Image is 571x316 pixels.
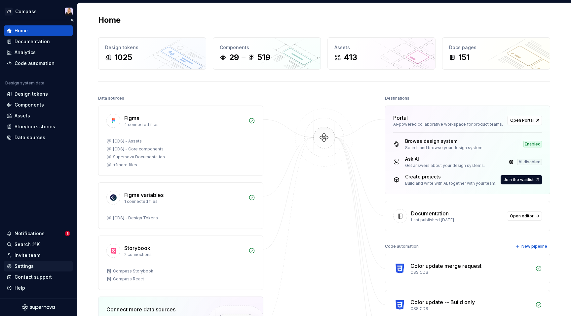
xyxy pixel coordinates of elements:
div: Supernova Documentation [113,154,165,160]
h2: Home [98,15,121,25]
div: 413 [344,52,357,63]
div: Data sources [15,134,45,141]
div: 2 connections [124,252,245,257]
svg: Supernova Logo [22,304,55,311]
a: Open Portal [507,116,542,125]
a: Code automation [4,58,73,69]
div: Last published [DATE] [411,217,503,223]
div: Ask AI [405,156,485,162]
div: Data sources [98,94,124,103]
div: Search ⌘K [15,241,40,248]
div: Invite team [15,252,40,259]
a: Storybook stories [4,121,73,132]
div: Destinations [385,94,409,103]
div: Storybook [124,244,150,252]
div: Assets [334,44,429,51]
div: Documentation [15,38,50,45]
div: Design tokens [105,44,199,51]
div: Compass Storybook [113,269,153,274]
div: AI disabled [517,159,542,165]
div: Contact support [15,274,52,280]
div: Notifications [15,230,45,237]
button: Notifications5 [4,228,73,239]
a: Data sources [4,132,73,143]
div: CSS CDS [410,306,531,311]
div: Docs pages [449,44,543,51]
div: Portal [393,114,408,122]
button: New pipeline [513,242,550,251]
div: Compass React [113,276,144,282]
div: Components [220,44,314,51]
a: Settings [4,261,73,271]
a: Figma4 connected files[CDS] - Assets[CDS] - Core componentsSupernova Documentation+1more files [98,106,263,176]
div: AI-powered collaborative workspace for product teams. [393,122,503,127]
div: Compass [15,8,37,15]
a: Design tokens [4,89,73,99]
a: Documentation [4,36,73,47]
div: 4 connected files [124,122,245,127]
div: Build and write with AI, together with your team. [405,181,496,186]
a: Analytics [4,47,73,58]
a: Storybook2 connectionsCompass StorybookCompass React [98,236,263,290]
div: [CDS] - Design Tokens [113,215,158,221]
div: Design system data [5,80,44,86]
div: + 1 more files [113,162,137,168]
div: [CDS] - Assets [113,139,142,144]
div: 151 [458,52,470,63]
div: Storybook stories [15,123,55,130]
div: 519 [257,52,270,63]
div: [CDS] - Core components [113,146,164,152]
a: Open editor [507,211,542,221]
button: Help [4,283,73,293]
button: Collapse sidebar [67,16,77,25]
a: Components29519 [213,37,321,70]
span: Join the waitlist [504,177,534,182]
div: Components [15,102,44,108]
div: Connect more data sources [106,305,196,313]
div: 1025 [114,52,132,63]
span: Open editor [510,213,534,219]
a: Docs pages151 [442,37,550,70]
span: New pipeline [521,244,547,249]
div: CSS CDS [410,270,531,275]
span: Open Portal [510,118,534,123]
div: Home [15,27,28,34]
div: Help [15,285,25,291]
a: Invite team [4,250,73,261]
div: Settings [15,263,34,269]
button: Contact support [4,272,73,282]
div: 29 [229,52,239,63]
div: 1 connected files [124,199,245,204]
div: Figma variables [124,191,164,199]
a: Home [4,25,73,36]
button: Join the waitlist [501,175,542,184]
div: VN [5,8,13,16]
img: Kristina Gudim [65,8,73,16]
button: VNCompassKristina Gudim [1,4,75,18]
span: 5 [65,231,70,236]
a: Components [4,100,73,110]
button: Search ⌘K [4,239,73,250]
a: Assets [4,111,73,121]
a: Figma variables1 connected files[CDS] - Design Tokens [98,182,263,229]
div: Code automation [15,60,55,67]
div: Design tokens [15,91,48,97]
div: Figma [124,114,139,122]
div: Get answers about your design systems. [405,163,485,168]
div: Search and browse your design system. [405,145,483,150]
a: Design tokens1025 [98,37,206,70]
div: Assets [15,112,30,119]
a: Assets413 [327,37,436,70]
div: Code automation [385,242,419,251]
div: Browse design system [405,138,483,144]
div: Enabled [523,141,542,147]
div: Color update -- Build only [410,298,475,306]
div: Documentation [411,209,449,217]
div: Analytics [15,49,36,56]
div: Create projects [405,174,496,180]
div: Color update merge request [410,262,481,270]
